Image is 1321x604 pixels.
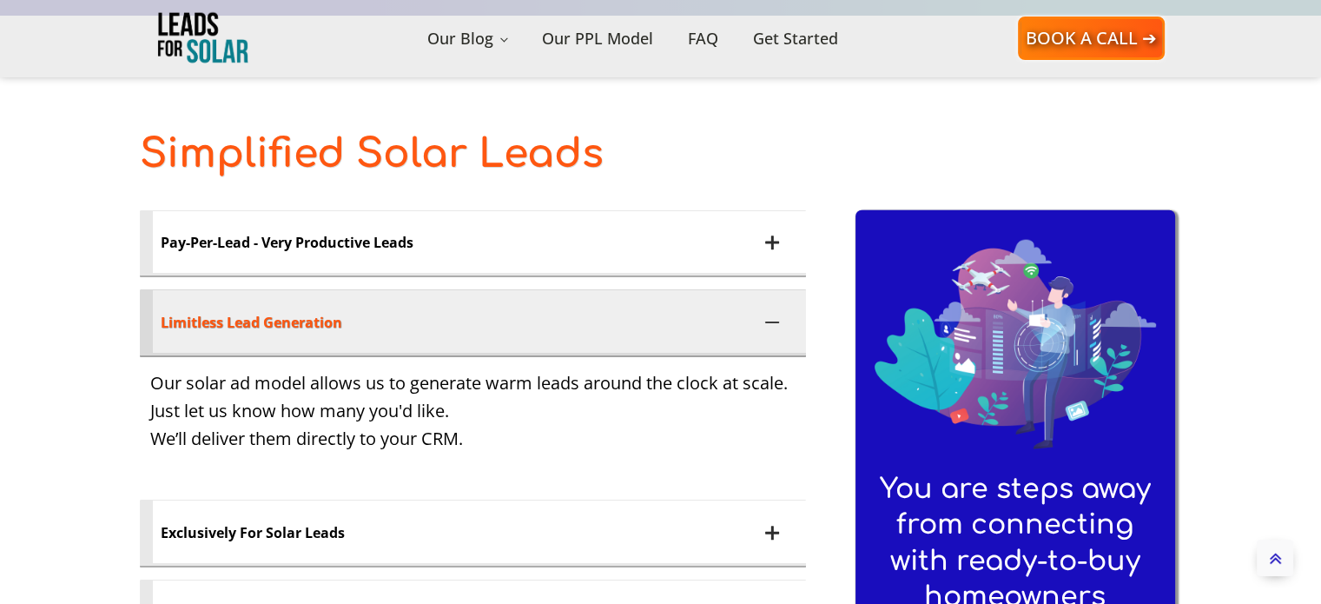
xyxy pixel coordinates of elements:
a: Get Started [736,9,855,69]
div: Our solar ad model allows us to generate warm leads around the clock at scale. Just let us know h... [140,369,807,479]
a: Book a Call ➔ [1018,17,1165,60]
img: Leads For Solar Home Page [157,10,248,67]
a: Our Blog [410,9,524,69]
b: Pay-Per-Lead - Very Productive Leads [161,233,413,252]
b: Exclusively For Solar Leads [161,523,345,542]
a: FAQ [670,9,736,69]
a: Our PPL Model [525,9,670,69]
b: Limitless Lead Generation [161,313,342,332]
div: Simplified Solar Leads [140,129,604,180]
